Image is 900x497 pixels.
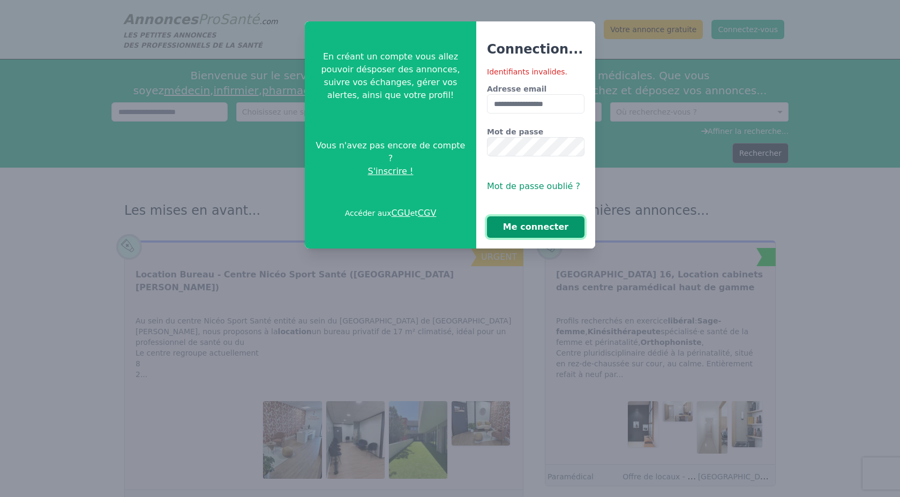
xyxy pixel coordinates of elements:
[487,41,584,58] h3: Connection...
[487,66,584,77] div: Identifiants invalides.
[418,208,437,218] a: CGV
[313,139,468,165] span: Vous n'avez pas encore de compte ?
[368,165,414,178] span: S'inscrire !
[391,208,410,218] a: CGU
[487,84,584,94] label: Adresse email
[345,207,437,220] p: Accéder aux et
[313,50,468,102] p: En créant un compte vous allez pouvoir désposer des annonces, suivre vos échanges, gérer vos aler...
[487,216,584,238] button: Me connecter
[487,181,580,191] span: Mot de passe oublié ?
[487,126,584,137] label: Mot de passe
